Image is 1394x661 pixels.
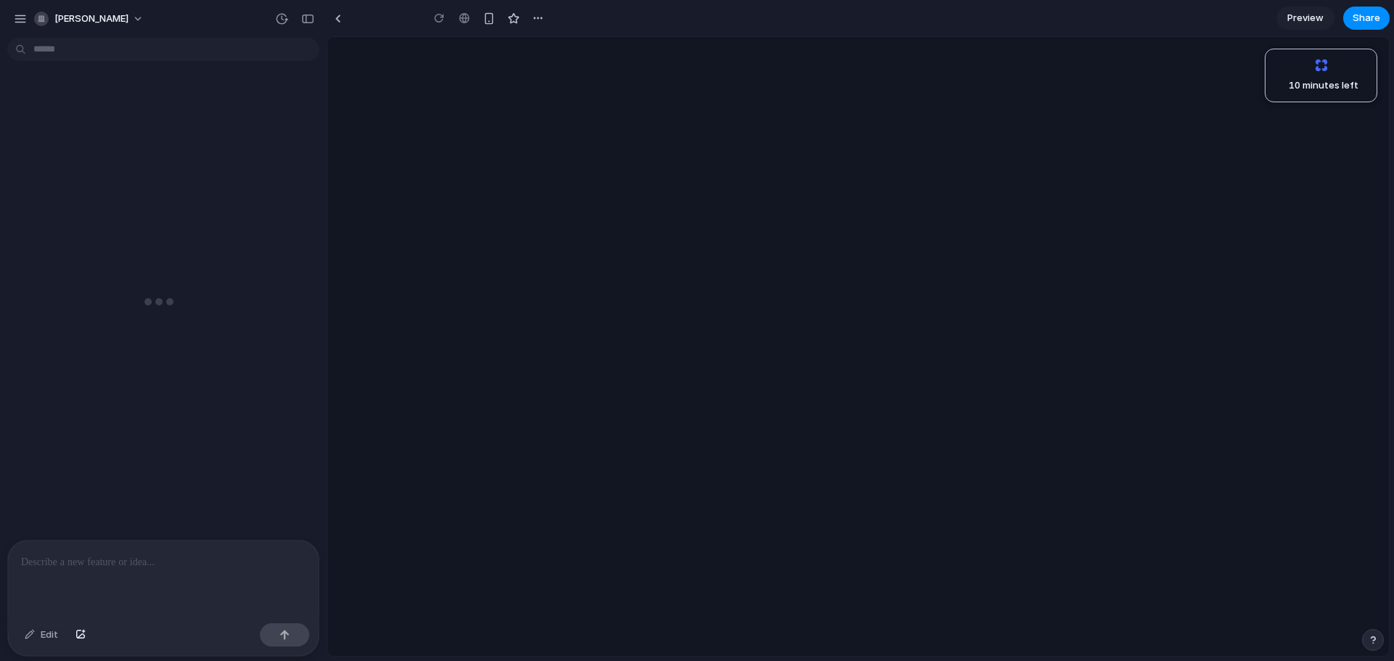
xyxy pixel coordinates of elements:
[28,7,151,30] button: [PERSON_NAME]
[1276,7,1334,30] a: Preview
[1278,78,1358,93] span: 10 minutes left
[1287,11,1324,25] span: Preview
[54,12,129,26] span: [PERSON_NAME]
[1353,11,1380,25] span: Share
[1343,7,1390,30] button: Share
